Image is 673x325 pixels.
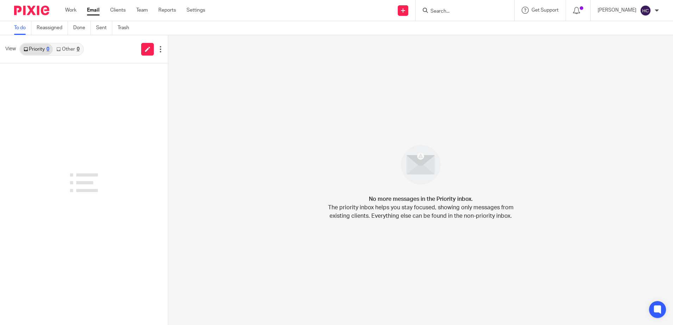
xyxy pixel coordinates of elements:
[396,140,445,189] img: image
[187,7,205,14] a: Settings
[5,45,16,53] span: View
[327,203,514,220] p: The priority inbox helps you stay focused, showing only messages from existing clients. Everythin...
[14,6,49,15] img: Pixie
[14,21,31,35] a: To do
[369,195,473,203] h4: No more messages in the Priority inbox.
[640,5,651,16] img: svg%3E
[77,47,80,52] div: 0
[20,44,53,55] a: Priority0
[136,7,148,14] a: Team
[53,44,83,55] a: Other0
[532,8,559,13] span: Get Support
[158,7,176,14] a: Reports
[430,8,493,15] input: Search
[96,21,112,35] a: Sent
[87,7,100,14] a: Email
[37,21,68,35] a: Reassigned
[118,21,134,35] a: Trash
[46,47,49,52] div: 0
[598,7,636,14] p: [PERSON_NAME]
[110,7,126,14] a: Clients
[65,7,76,14] a: Work
[73,21,91,35] a: Done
